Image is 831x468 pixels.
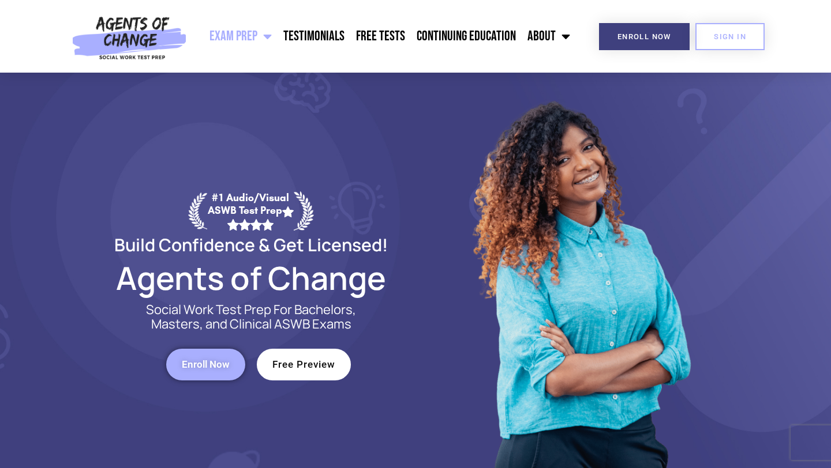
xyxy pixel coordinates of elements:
a: Free Tests [350,22,411,51]
span: Enroll Now [617,33,671,40]
div: #1 Audio/Visual ASWB Test Prep [207,191,294,230]
a: Enroll Now [599,23,690,50]
h2: Agents of Change [87,265,415,291]
a: Enroll Now [166,349,245,380]
a: Free Preview [257,349,351,380]
a: Exam Prep [204,22,278,51]
span: SIGN IN [714,33,746,40]
span: Enroll Now [182,360,230,369]
a: Continuing Education [411,22,522,51]
nav: Menu [192,22,577,51]
a: SIGN IN [695,23,765,50]
a: About [522,22,576,51]
a: Testimonials [278,22,350,51]
h2: Build Confidence & Get Licensed! [87,236,415,253]
span: Free Preview [272,360,335,369]
p: Social Work Test Prep For Bachelors, Masters, and Clinical ASWB Exams [133,303,369,331]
